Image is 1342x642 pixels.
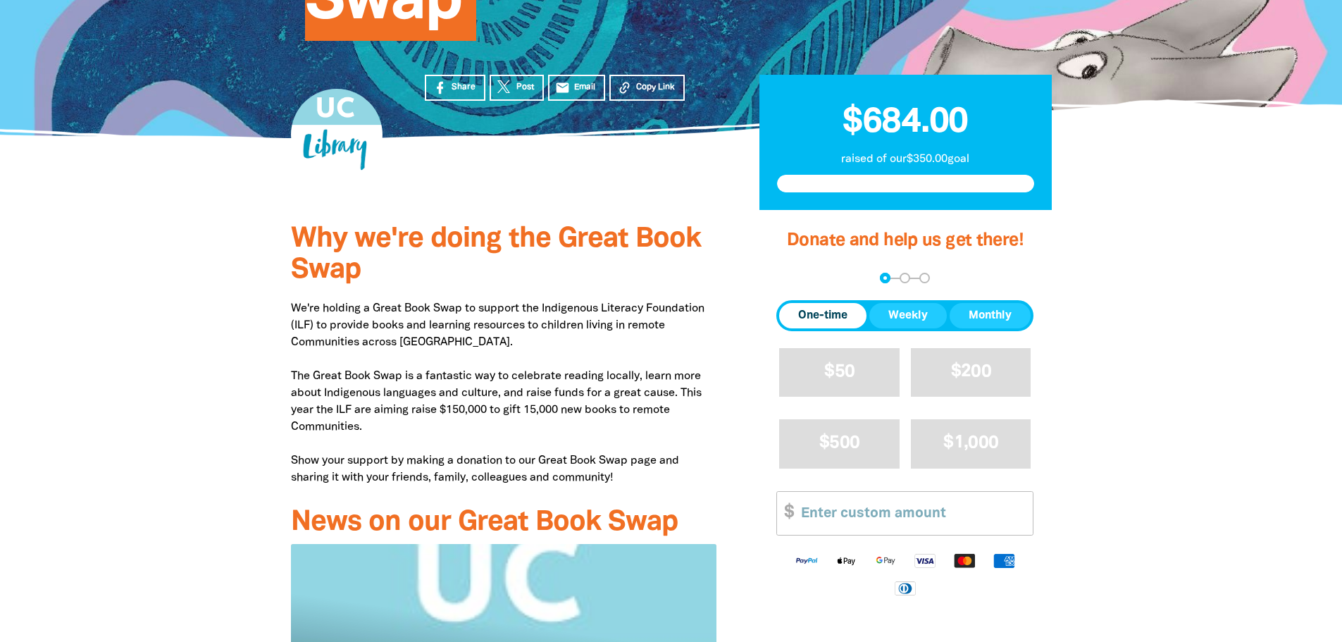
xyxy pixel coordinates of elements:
span: Why we're doing the Great Book Swap [291,226,701,283]
span: Weekly [888,307,928,324]
span: $1,000 [943,435,998,451]
span: $50 [824,364,855,380]
button: $50 [779,348,900,397]
span: $ [777,492,794,535]
p: We're holding a Great Book Swap to support the Indigenous Literacy Foundation (ILF) to provide bo... [291,300,717,486]
h3: News on our Great Book Swap [291,507,717,538]
div: Donation frequency [776,300,1033,331]
button: Navigate to step 1 of 3 to enter your donation amount [880,273,890,283]
button: Monthly [950,303,1031,328]
i: email [555,80,570,95]
div: Available payment methods [776,541,1033,607]
span: Email [574,81,595,94]
span: Monthly [969,307,1012,324]
button: Copy Link [609,75,685,101]
img: Paypal logo [787,553,826,569]
button: Weekly [869,303,947,328]
img: Visa logo [905,553,945,569]
img: Apple Pay logo [826,553,866,569]
button: $1,000 [911,419,1031,468]
img: Mastercard logo [945,553,984,569]
span: Share [452,81,476,94]
span: $500 [819,435,859,451]
img: American Express logo [984,553,1024,569]
button: $200 [911,348,1031,397]
p: raised of our $350.00 goal [777,151,1034,168]
span: Post [516,81,534,94]
img: Google Pay logo [866,553,905,569]
span: Copy Link [636,81,675,94]
span: $200 [951,364,991,380]
a: Share [425,75,485,101]
button: One-time [779,303,866,328]
img: Diners Club logo [886,580,925,596]
input: Enter custom amount [791,492,1033,535]
button: $500 [779,419,900,468]
button: Navigate to step 2 of 3 to enter your details [900,273,910,283]
span: One-time [798,307,847,324]
span: Donate and help us get there! [787,233,1024,249]
a: emailEmail [548,75,606,101]
a: Post [490,75,544,101]
button: Navigate to step 3 of 3 to enter your payment details [919,273,930,283]
span: $684.00 [843,106,968,139]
